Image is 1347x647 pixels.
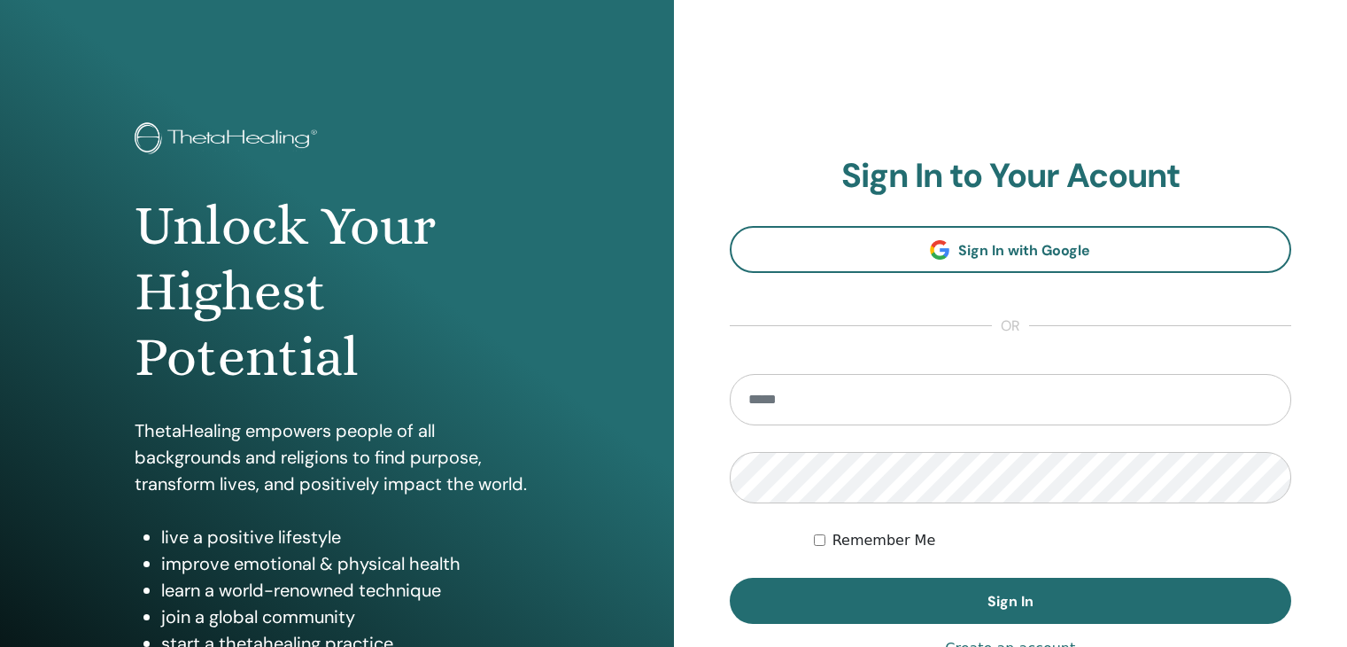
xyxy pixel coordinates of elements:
h1: Unlock Your Highest Potential [135,193,539,391]
a: Sign In with Google [730,226,1292,273]
span: or [992,316,1029,337]
li: improve emotional & physical health [161,550,539,577]
button: Sign In [730,578,1292,624]
p: ThetaHealing empowers people of all backgrounds and religions to find purpose, transform lives, a... [135,417,539,497]
label: Remember Me [832,530,936,551]
span: Sign In with Google [958,241,1090,260]
li: live a positive lifestyle [161,524,539,550]
h2: Sign In to Your Acount [730,156,1292,197]
span: Sign In [987,592,1033,611]
div: Keep me authenticated indefinitely or until I manually logout [814,530,1291,551]
li: join a global community [161,604,539,630]
li: learn a world-renowned technique [161,577,539,604]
